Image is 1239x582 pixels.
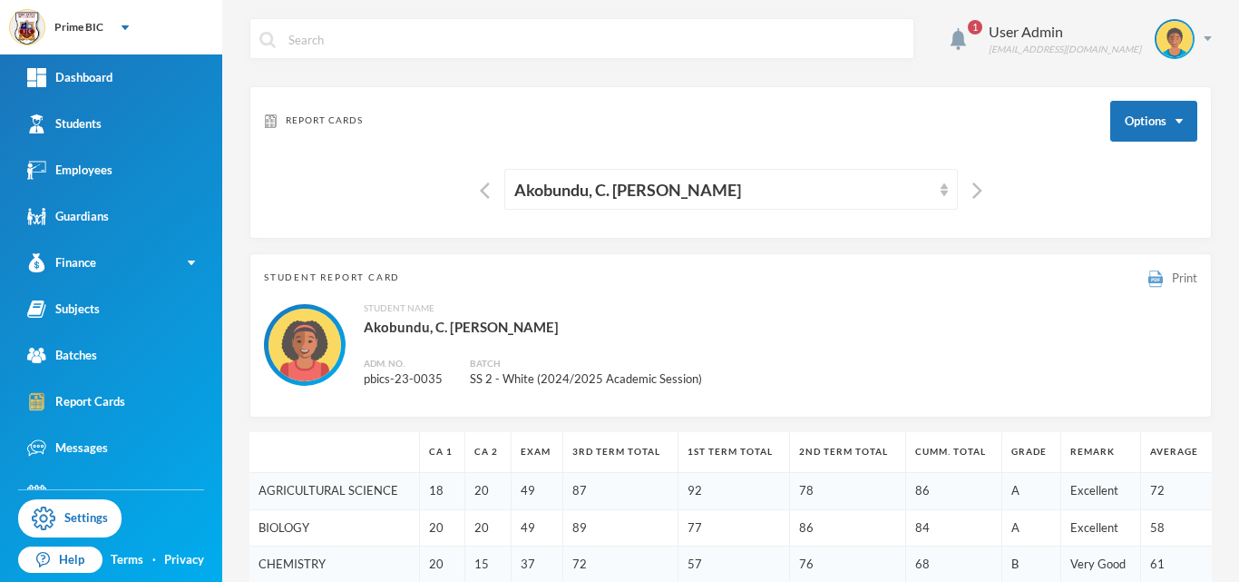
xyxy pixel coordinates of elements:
[27,300,100,319] div: Subjects
[27,253,96,272] div: Finance
[268,309,341,381] img: STUDENT
[989,43,1141,56] div: [EMAIL_ADDRESS][DOMAIN_NAME]
[419,509,464,547] td: 20
[152,551,156,569] div: ·
[906,473,1002,510] td: 86
[419,473,464,510] td: 18
[678,509,790,547] td: 77
[511,432,563,473] th: Exam
[790,509,906,547] td: 86
[249,509,419,547] td: BIOLOGY
[465,432,511,473] th: CA 2
[465,509,511,547] td: 20
[1060,509,1140,547] td: Excellent
[18,547,102,574] a: Help
[511,473,563,510] td: 49
[563,432,678,473] th: 3rd Term Total
[790,432,906,473] th: 2nd Term Total
[364,315,756,339] div: Akobundu, C. [PERSON_NAME]
[1140,509,1212,547] td: 58
[249,473,419,510] td: AGRICULTURAL SCIENCE
[678,432,790,473] th: 1st Term Total
[1156,21,1193,57] img: STUDENT
[27,346,97,365] div: Batches
[989,21,1141,43] div: User Admin
[906,509,1002,547] td: 84
[419,432,464,473] th: CA 1
[287,19,904,60] input: Search
[1060,473,1140,510] td: Excellent
[364,301,756,315] div: Student Name
[1172,271,1197,285] span: Print
[1002,432,1060,473] th: Grade
[18,499,122,538] a: Settings
[470,357,702,370] div: Batch
[968,20,982,35] span: 1
[164,551,204,569] a: Privacy
[1002,509,1060,547] td: A
[1140,473,1212,510] td: 72
[27,439,108,458] div: Messages
[364,370,443,389] div: pbics-23-0035
[264,271,400,284] span: Student Report Card
[364,357,443,370] div: Adm. No.
[111,551,143,569] a: Terms
[906,432,1002,473] th: Cumm. Total
[27,485,91,504] div: Events
[470,370,702,389] div: SS 2 - White (2024/2025 Academic Session)
[27,161,112,180] div: Employees
[1060,432,1140,473] th: Remark
[958,179,988,200] button: Next Student
[27,392,125,411] div: Report Cards
[10,10,46,46] img: logo
[27,114,102,133] div: Students
[259,32,276,48] img: search
[514,177,932,202] div: Akobundu, C. [PERSON_NAME]
[1110,101,1197,142] button: Options
[1002,473,1060,510] td: A
[54,19,103,35] div: Prime BIC
[27,207,109,226] div: Guardians
[27,68,112,87] div: Dashboard
[465,473,511,510] td: 20
[511,509,563,547] td: 49
[678,473,790,510] td: 92
[264,113,363,129] div: Report Cards
[563,473,678,510] td: 87
[474,179,504,200] button: Previous Student
[790,473,906,510] td: 78
[1140,432,1212,473] th: Average
[563,509,678,547] td: 89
